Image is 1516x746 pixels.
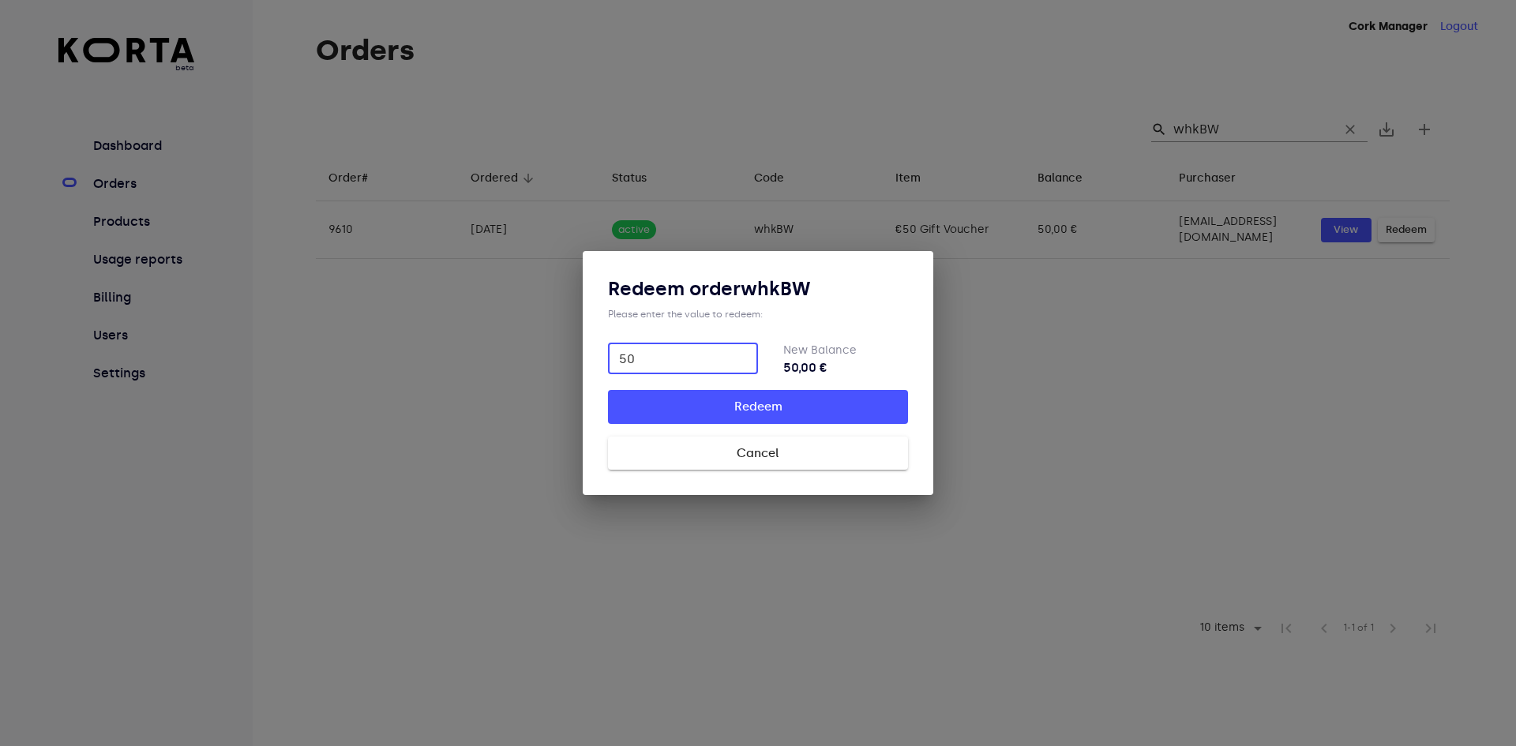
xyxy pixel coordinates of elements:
[783,358,908,377] strong: 50,00 €
[633,396,883,417] span: Redeem
[608,390,908,423] button: Redeem
[633,443,883,463] span: Cancel
[608,276,908,302] h3: Redeem order whkBW
[608,308,908,321] div: Please enter the value to redeem:
[783,343,857,357] label: New Balance
[608,437,908,470] button: Cancel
